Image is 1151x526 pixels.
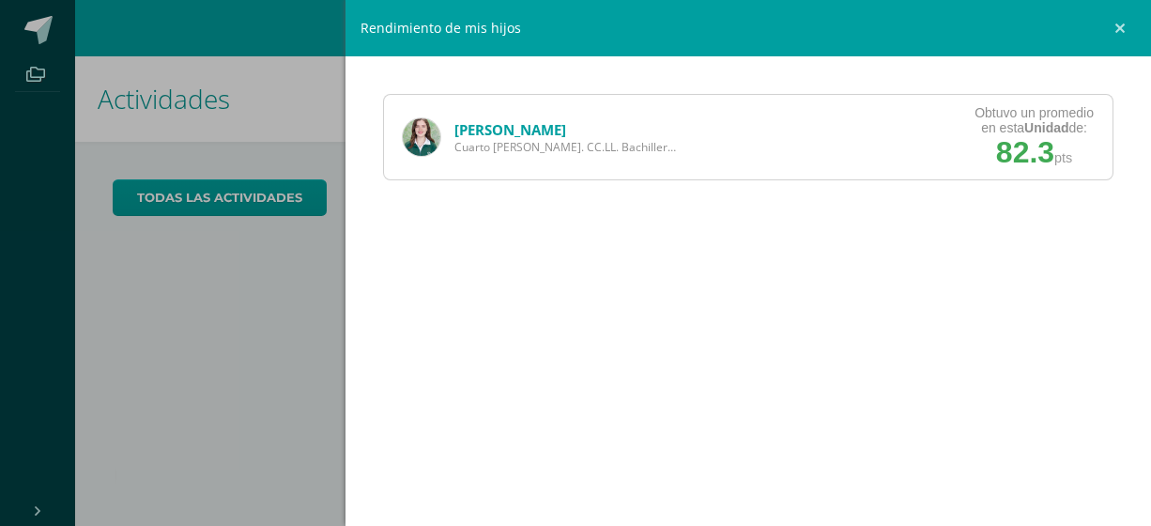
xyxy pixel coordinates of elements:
[996,135,1054,169] span: 82.3
[403,118,440,156] img: 43278124acf8d0ad7e41a6c0f38431d0.png
[975,105,1094,135] div: Obtuvo un promedio en esta de:
[1054,150,1072,165] span: pts
[1024,120,1068,135] strong: Unidad
[454,120,566,139] a: [PERSON_NAME]
[454,139,680,155] span: Cuarto [PERSON_NAME]. CC.LL. Bachillerato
